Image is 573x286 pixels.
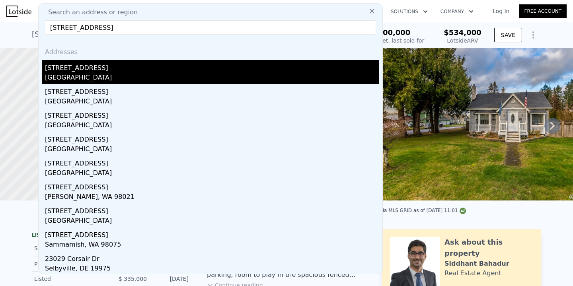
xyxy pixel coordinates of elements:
[444,37,481,45] div: Lotside ARV
[32,232,191,240] div: LISTING & SALE HISTORY
[45,84,379,97] div: [STREET_ADDRESS]
[45,179,379,192] div: [STREET_ADDRESS]
[45,240,379,251] div: Sammamish, WA 98075
[42,41,379,60] div: Addresses
[373,28,411,37] span: $300,000
[32,29,179,40] div: [STREET_ADDRESS] , Puyallup , WA 98371
[483,7,519,15] a: Log In
[45,108,379,121] div: [STREET_ADDRESS]
[45,168,379,179] div: [GEOGRAPHIC_DATA]
[444,268,501,278] div: Real Estate Agent
[45,156,379,168] div: [STREET_ADDRESS]
[45,216,379,227] div: [GEOGRAPHIC_DATA]
[45,227,379,240] div: [STREET_ADDRESS]
[45,73,379,84] div: [GEOGRAPHIC_DATA]
[494,28,522,42] button: SAVE
[45,203,379,216] div: [STREET_ADDRESS]
[444,259,509,268] div: Siddhant Bahadur
[434,4,480,19] button: Company
[45,144,379,156] div: [GEOGRAPHIC_DATA]
[460,208,466,214] img: NWMLS Logo
[444,237,533,259] div: Ask about this property
[34,275,105,283] div: Listed
[34,260,105,268] div: Price Decrease
[519,4,567,18] a: Free Account
[359,37,424,45] div: Off Market, last sold for
[45,20,376,35] input: Enter an address, city, region, neighborhood or zip code
[45,251,379,264] div: 23029 Corsair Dr
[153,275,189,283] div: [DATE]
[6,6,31,17] img: Lotside
[45,121,379,132] div: [GEOGRAPHIC_DATA]
[525,27,541,43] button: Show Options
[34,243,105,253] div: Sold
[45,264,379,275] div: Selbyville, DE 19975
[45,60,379,73] div: [STREET_ADDRESS]
[384,4,434,19] button: Solutions
[45,192,379,203] div: [PERSON_NAME], WA 98021
[45,132,379,144] div: [STREET_ADDRESS]
[444,28,481,37] span: $534,000
[119,276,147,282] span: $ 335,000
[45,97,379,108] div: [GEOGRAPHIC_DATA]
[42,8,138,17] span: Search an address or region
